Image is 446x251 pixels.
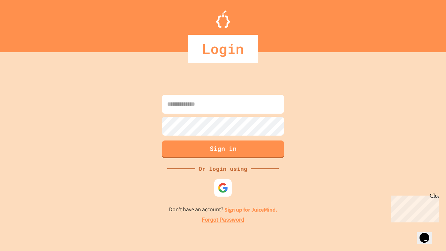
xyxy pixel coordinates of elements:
button: Sign in [162,140,284,158]
a: Sign up for JuiceMind. [224,206,277,213]
p: Don't have an account? [169,205,277,214]
div: Login [188,35,258,63]
iframe: chat widget [388,193,439,222]
iframe: chat widget [417,223,439,244]
img: google-icon.svg [218,183,228,193]
a: Forgot Password [202,216,244,224]
div: Or login using [195,165,251,173]
img: Logo.svg [216,10,230,28]
div: Chat with us now!Close [3,3,48,44]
